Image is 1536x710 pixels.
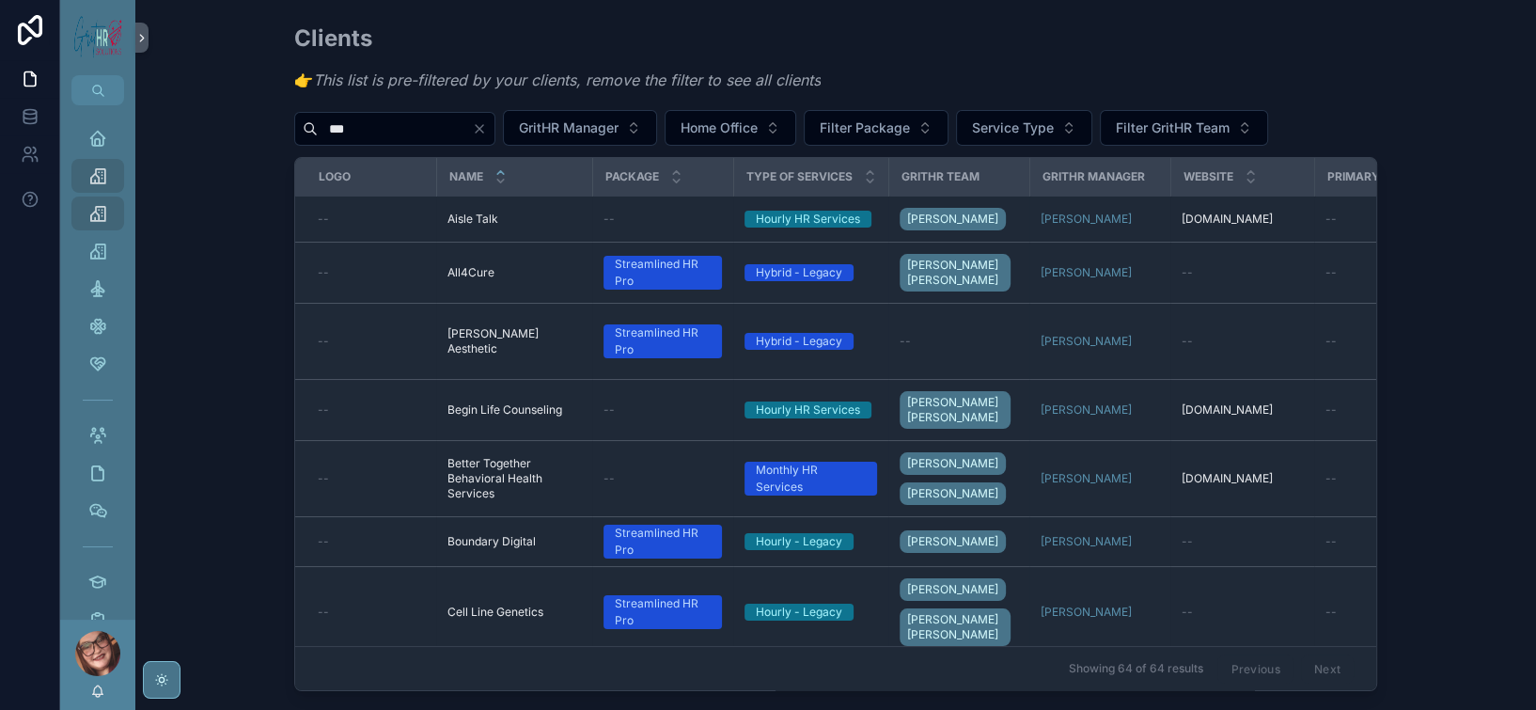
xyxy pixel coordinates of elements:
a: All4Cure [447,265,581,280]
span: Filter Package [820,118,910,137]
div: Hourly HR Services [756,402,860,418]
div: Streamlined HR Pro [615,525,711,559]
a: -- [318,212,425,227]
a: Hybrid - Legacy [744,264,877,281]
a: Better Together Behavioral Health Services [447,456,581,501]
span: Service Type [972,118,1054,137]
h2: Clients [294,23,821,54]
a: [PERSON_NAME] [1041,334,1159,349]
span: [PERSON_NAME] [907,486,998,501]
span: -- [1325,471,1337,486]
span: [PERSON_NAME] [PERSON_NAME] [907,612,1003,642]
p: 👉 [294,69,821,91]
span: GritHR Team [901,169,980,184]
a: [PERSON_NAME] [PERSON_NAME] [900,387,1018,433]
a: Hybrid - Legacy [744,333,877,350]
span: -- [1325,402,1337,418]
a: [PERSON_NAME] [1041,402,1159,418]
a: -- [1325,534,1447,549]
span: -- [1182,534,1193,549]
a: -- [1325,265,1447,280]
a: [PERSON_NAME][PERSON_NAME] [PERSON_NAME] [900,575,1018,650]
a: [PERSON_NAME] [1041,471,1132,486]
span: -- [900,334,911,349]
div: Hybrid - Legacy [756,264,842,281]
a: [PERSON_NAME] [1041,534,1132,549]
a: [PERSON_NAME] [900,208,1006,230]
button: Select Button [804,110,948,146]
span: [DOMAIN_NAME] [1182,402,1273,418]
button: Clear [472,121,494,136]
a: -- [1182,534,1303,549]
img: App logo [71,9,124,66]
div: Streamlined HR Pro [615,324,711,358]
a: [PERSON_NAME] [PERSON_NAME] [900,254,1011,292]
span: -- [603,402,615,418]
a: [PERSON_NAME] [900,482,1006,505]
span: [PERSON_NAME] [PERSON_NAME] [907,258,1003,288]
a: -- [318,334,425,349]
span: Primary Phone [1327,169,1422,184]
span: Type of Services [746,169,853,184]
a: [PERSON_NAME][PERSON_NAME] [900,449,1018,509]
span: Home Office [681,118,758,137]
a: [PERSON_NAME] [1041,471,1159,486]
a: [DOMAIN_NAME] [1182,402,1303,418]
span: Logo [319,169,351,184]
a: Hourly - Legacy [744,604,877,621]
a: [DOMAIN_NAME] [1182,471,1303,486]
a: [PERSON_NAME] [PERSON_NAME] [900,391,1011,429]
span: -- [318,534,329,549]
a: [PERSON_NAME] [1041,265,1132,280]
a: [PERSON_NAME] [1041,212,1132,227]
a: -- [603,471,722,486]
span: -- [1325,265,1337,280]
a: [DOMAIN_NAME] [1182,212,1303,227]
span: -- [1325,212,1337,227]
span: [PERSON_NAME] [1041,334,1132,349]
a: Begin Life Counseling [447,402,581,418]
span: [PERSON_NAME] [1041,605,1132,620]
span: -- [318,265,329,280]
em: This list is pre-filtered by your clients, remove the filter to see all clients [313,71,821,89]
button: Select Button [1100,110,1268,146]
div: Hourly - Legacy [756,533,842,550]
div: scrollable content [60,105,135,620]
span: [DOMAIN_NAME] [1182,212,1273,227]
a: -- [1325,334,1447,349]
div: Monthly HR Services [756,462,866,496]
div: Hourly HR Services [756,211,860,228]
span: Boundary Digital [447,534,536,549]
a: [PERSON_NAME] [900,452,1006,475]
span: Aisle Talk [447,212,498,227]
a: -- [1325,605,1447,620]
span: Cell Line Genetics [447,605,543,620]
a: [PERSON_NAME] [900,527,1018,557]
a: Monthly HR Services [744,462,877,496]
span: Website [1183,169,1233,184]
span: -- [318,334,329,349]
button: Select Button [665,110,796,146]
span: GritHR Manager [1042,169,1145,184]
a: Aisle Talk [447,212,581,227]
a: -- [318,471,425,486]
a: -- [1182,334,1303,349]
button: Select Button [956,110,1092,146]
span: -- [603,471,615,486]
a: [PERSON_NAME] [900,578,1006,601]
span: -- [1325,605,1337,620]
span: [PERSON_NAME] [907,456,998,471]
a: -- [1182,265,1303,280]
span: -- [603,212,615,227]
span: GritHR Manager [519,118,619,137]
div: Streamlined HR Pro [615,595,711,629]
a: [PERSON_NAME] [1041,534,1159,549]
span: [PERSON_NAME] [1041,402,1132,418]
a: [PERSON_NAME] [1041,265,1159,280]
a: Streamlined HR Pro [603,256,722,290]
span: All4Cure [447,265,494,280]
